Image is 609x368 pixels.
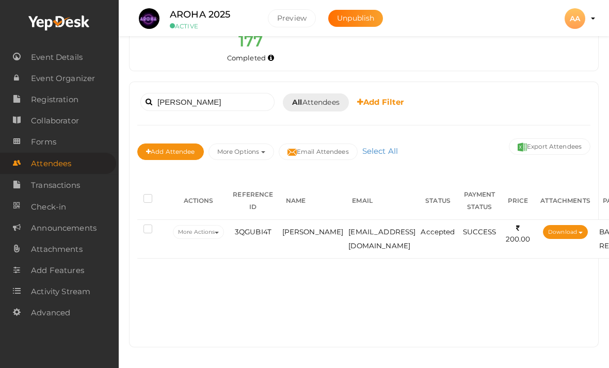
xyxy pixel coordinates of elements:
i: Accepted and completed payment succesfully [268,55,274,61]
th: NAME [280,182,346,220]
b: Add Filter [357,97,404,107]
profile-pic: AA [565,14,585,23]
span: Event Details [31,47,83,68]
button: More Actions [173,225,224,239]
span: Accepted [421,228,455,236]
span: Collaborator [31,110,79,131]
span: Advanced [31,302,70,323]
span: 3QGUBI4T [235,228,271,236]
span: Check-in [31,197,66,217]
span: 177 [238,31,263,51]
a: Select All [360,146,400,156]
button: Unpublish [328,10,383,27]
button: Download [543,225,588,239]
th: EMAIL [346,182,418,220]
th: PRICE [502,182,535,220]
button: Email Attendees [279,143,358,160]
span: Announcements [31,218,97,238]
span: Activity Stream [31,281,90,302]
img: mail-filled.svg [287,148,297,157]
th: PAYMENT STATUS [458,182,502,220]
span: Event Organizer [31,68,95,89]
span: SUCCESS [463,228,496,236]
button: Preview [268,9,316,27]
th: ACTIONS [170,182,227,220]
span: Attachments [31,239,83,260]
button: More Options [209,143,274,160]
span: [EMAIL_ADDRESS][DOMAIN_NAME] [348,228,415,250]
span: Attendees [292,97,340,108]
b: All [292,98,302,107]
th: STATUS [418,182,457,220]
button: Export Attendees [509,138,590,155]
span: [PERSON_NAME] [282,228,344,236]
span: 200.00 [506,224,531,243]
span: Completed [227,54,266,62]
small: ACTIVE [170,22,252,30]
img: excel.svg [518,142,527,152]
span: Unpublish [337,13,374,23]
th: ATTACHMENTS [534,182,597,220]
button: AA [562,8,588,29]
span: REFERENCE ID [233,190,273,211]
input: Search attendee [140,93,275,111]
span: Forms [31,132,56,152]
img: UG3MQEGT_small.jpeg [139,8,159,29]
span: Add Features [31,260,84,281]
span: Attendees [31,153,71,174]
label: AROHA 2025 [170,7,230,22]
button: Add Attendee [137,143,204,160]
span: Registration [31,89,78,110]
span: Transactions [31,175,80,196]
div: AA [565,8,585,29]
